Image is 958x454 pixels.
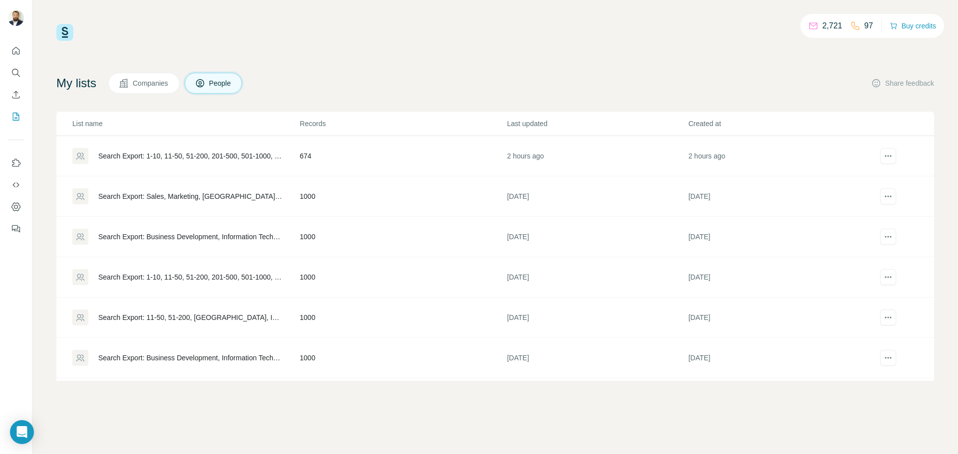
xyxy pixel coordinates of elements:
button: Feedback [8,220,24,238]
button: Enrich CSV [8,86,24,104]
button: actions [880,229,896,245]
td: 2 hours ago [688,136,869,176]
button: Buy credits [890,19,936,33]
div: Search Export: 1-10, 11-50, 51-200, 201-500, 501-1000, Director de ventas, Director regional de v... [98,272,283,282]
td: 1000 [299,257,506,298]
div: Search Export: 1-10, 11-50, 51-200, 201-500, 501-1000, Director de ventas, Director regional de v... [98,151,283,161]
button: Use Surfe on LinkedIn [8,154,24,172]
td: [DATE] [688,176,869,217]
h4: My lists [56,75,96,91]
td: [DATE] [506,338,688,378]
button: Share feedback [871,78,934,88]
div: Search Export: Sales, Marketing, [GEOGRAPHIC_DATA], IT Services and IT Consulting, Telecommunicat... [98,191,283,201]
td: 1000 [299,338,506,378]
td: 500 [299,378,506,419]
button: Quick start [8,42,24,60]
p: Records [300,119,506,129]
td: [DATE] [688,378,869,419]
td: 674 [299,136,506,176]
button: Search [8,64,24,82]
td: [DATE] [506,298,688,338]
td: [DATE] [506,257,688,298]
td: [DATE] [506,176,688,217]
button: actions [880,148,896,164]
td: [DATE] [688,217,869,257]
td: [DATE] [688,298,869,338]
div: Search Export: 11-50, 51-200, [GEOGRAPHIC_DATA], Information Technology, Operations, Engineering,... [98,312,283,322]
span: Companies [133,78,169,88]
td: [DATE] [506,217,688,257]
td: [DATE] [506,378,688,419]
div: Open Intercom Messenger [10,420,34,444]
div: Search Export: Business Development, Information Technology, Sales, Marketing, Finance, Consultin... [98,232,283,242]
button: actions [880,269,896,285]
p: List name [72,119,299,129]
button: actions [880,350,896,366]
td: 2 hours ago [506,136,688,176]
td: 1000 [299,217,506,257]
span: People [209,78,232,88]
button: Dashboard [8,198,24,216]
img: Surfe Logo [56,24,73,41]
button: actions [880,309,896,325]
button: actions [880,188,896,204]
button: Use Surfe API [8,176,24,194]
td: 1000 [299,298,506,338]
p: 97 [864,20,873,32]
p: 2,721 [822,20,842,32]
td: 1000 [299,176,506,217]
div: Search Export: Business Development, Information Technology, Sales, Marketing, Finance, Consultin... [98,353,283,363]
td: [DATE] [688,338,869,378]
p: Created at [689,119,869,129]
button: My lists [8,108,24,126]
td: [DATE] [688,257,869,298]
img: Avatar [8,10,24,26]
p: Last updated [507,119,687,129]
